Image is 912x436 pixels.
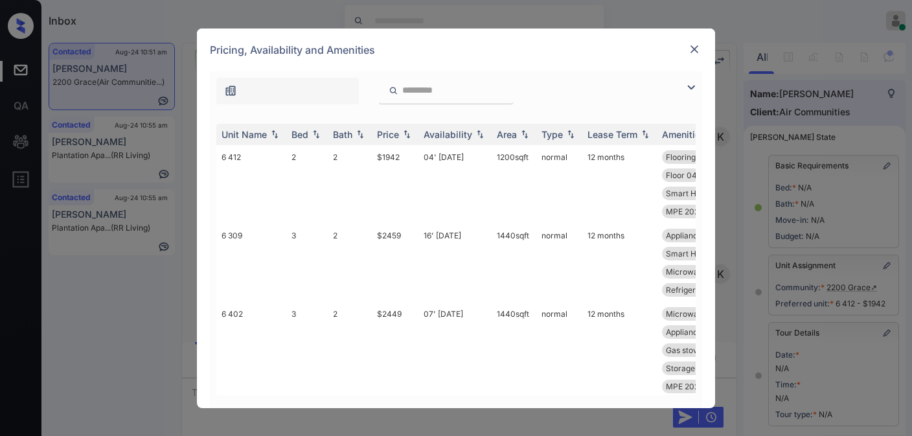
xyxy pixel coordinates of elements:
[688,43,701,56] img: close
[666,267,707,277] span: Microwave
[666,382,745,391] span: MPE 2025 Common...
[354,130,367,139] img: sorting
[418,145,492,224] td: 04' [DATE]
[666,207,745,216] span: MPE 2025 Common...
[666,152,731,162] span: Flooring Wood 2...
[497,129,517,140] div: Area
[286,302,328,398] td: 3
[536,224,582,302] td: normal
[400,130,413,139] img: sorting
[418,224,492,302] td: 16' [DATE]
[666,363,728,373] span: Storage Additio...
[197,29,715,71] div: Pricing, Availability and Amenities
[666,249,738,258] span: Smart Home Door...
[666,309,707,319] span: Microwave
[310,130,323,139] img: sorting
[662,129,705,140] div: Amenities
[372,302,418,398] td: $2449
[564,130,577,139] img: sorting
[666,170,697,180] span: Floor 04
[666,285,727,295] span: Refrigerator Le...
[541,129,563,140] div: Type
[666,327,730,337] span: Appliances Blac...
[389,85,398,97] img: icon-zuma
[224,84,237,97] img: icon-zuma
[286,224,328,302] td: 3
[424,129,472,140] div: Availability
[333,129,352,140] div: Bath
[582,224,657,302] td: 12 months
[582,302,657,398] td: 12 months
[536,302,582,398] td: normal
[291,129,308,140] div: Bed
[683,80,699,95] img: icon-zuma
[286,145,328,224] td: 2
[536,145,582,224] td: normal
[518,130,531,139] img: sorting
[666,189,738,198] span: Smart Home Door...
[216,145,286,224] td: 6 412
[377,129,399,140] div: Price
[328,224,372,302] td: 2
[587,129,637,140] div: Lease Term
[222,129,267,140] div: Unit Name
[492,302,536,398] td: 1440 sqft
[473,130,486,139] img: sorting
[328,302,372,398] td: 2
[372,224,418,302] td: $2459
[268,130,281,139] img: sorting
[418,302,492,398] td: 07' [DATE]
[639,130,652,139] img: sorting
[666,231,730,240] span: Appliances Blac...
[328,145,372,224] td: 2
[372,145,418,224] td: $1942
[216,224,286,302] td: 6 309
[492,224,536,302] td: 1440 sqft
[216,302,286,398] td: 6 402
[582,145,657,224] td: 12 months
[492,145,536,224] td: 1200 sqft
[666,345,702,355] span: Gas stove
